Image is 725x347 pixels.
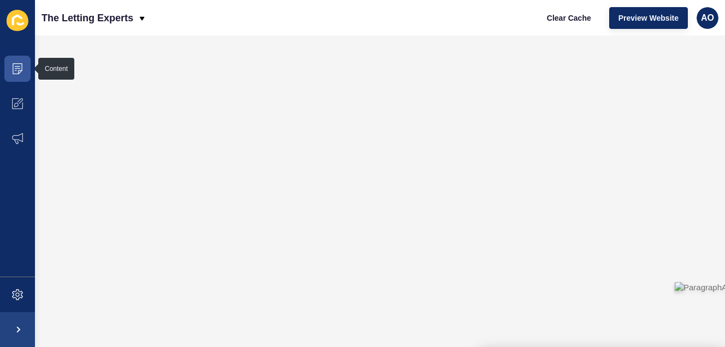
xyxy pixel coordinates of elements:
[45,64,68,73] div: Content
[609,7,688,29] button: Preview Website
[701,13,714,23] span: AO
[547,13,591,23] span: Clear Cache
[618,13,679,23] span: Preview Website
[42,4,133,32] p: The Letting Experts
[538,7,600,29] button: Clear Cache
